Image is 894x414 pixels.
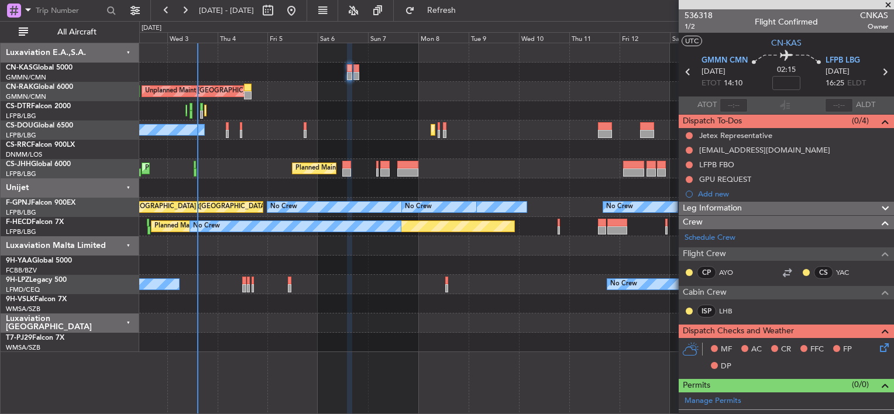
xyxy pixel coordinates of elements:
span: 536318 [685,9,713,22]
div: Jetex Representative [699,130,772,140]
span: Dispatch Checks and Weather [683,325,794,338]
div: GPU REQUEST [699,174,751,184]
a: T7-PJ29Falcon 7X [6,334,64,341]
span: [DATE] - [DATE] [199,5,254,16]
span: F-HECD [6,219,32,226]
button: Refresh [400,1,470,20]
div: Sun 7 [368,32,418,43]
a: LFPB/LBG [6,227,36,236]
span: 16:25 [826,78,844,89]
a: F-GPNJFalcon 900EX [6,199,75,206]
a: CS-DTRFalcon 2000 [6,103,71,110]
div: Planned Maint [GEOGRAPHIC_DATA] ([GEOGRAPHIC_DATA]) [84,198,269,216]
div: Thu 11 [569,32,620,43]
span: AC [751,344,762,356]
div: [EMAIL_ADDRESS][DOMAIN_NAME] [699,145,830,155]
span: T7-PJ29 [6,334,32,341]
span: FFC [810,344,824,356]
span: (0/0) [852,378,869,391]
span: GMMN CMN [702,55,748,67]
span: ATOT [697,99,717,111]
a: LFPB/LBG [6,112,36,120]
div: No Crew [270,198,297,216]
span: 1/2 [685,22,713,32]
input: --:-- [720,98,748,112]
span: (0/4) [852,115,869,127]
div: Planned Maint [GEOGRAPHIC_DATA] ([GEOGRAPHIC_DATA]) [434,121,618,139]
span: CS-JHH [6,161,31,168]
span: CS-RRC [6,142,31,149]
a: GMMN/CMN [6,73,46,82]
div: CP [697,266,716,279]
span: ELDT [847,78,866,89]
span: [DATE] [826,66,850,78]
a: LHB [719,306,745,316]
div: [DATE] [142,23,161,33]
div: LFPB FBO [699,160,734,170]
span: [DATE] [702,66,725,78]
a: CS-RRCFalcon 900LX [6,142,75,149]
span: 9H-YAA [6,257,32,264]
div: ISP [697,305,716,318]
div: No Crew [193,218,220,235]
a: LFPB/LBG [6,170,36,178]
span: ETOT [702,78,721,89]
div: Sat 13 [670,32,720,43]
span: Leg Information [683,202,742,215]
button: All Aircraft [13,23,127,42]
span: Cabin Crew [683,286,727,299]
div: Planned Maint [GEOGRAPHIC_DATA] ([GEOGRAPHIC_DATA]) [145,160,329,177]
div: Planned Maint [GEOGRAPHIC_DATA] ([GEOGRAPHIC_DATA]) [154,218,339,235]
a: 9H-VSLKFalcon 7X [6,296,67,303]
a: Schedule Crew [685,232,735,244]
a: Manage Permits [685,395,741,407]
span: F-GPNJ [6,199,31,206]
div: Unplanned Maint [GEOGRAPHIC_DATA] ([GEOGRAPHIC_DATA]) [145,82,338,100]
span: CN-KAS [771,37,802,49]
a: GMMN/CMN [6,92,46,101]
div: Tue 2 [117,32,167,43]
a: DNMM/LOS [6,150,42,159]
div: Wed 3 [167,32,218,43]
span: 02:15 [777,64,796,76]
div: Planned Maint [GEOGRAPHIC_DATA] ([GEOGRAPHIC_DATA]) [295,160,480,177]
span: FP [843,344,852,356]
span: CNKAS [860,9,888,22]
div: Thu 4 [218,32,268,43]
a: CN-RAKGlobal 6000 [6,84,73,91]
span: CR [781,344,791,356]
a: AYO [719,267,745,278]
span: DP [721,361,731,372]
a: WMSA/SZB [6,305,40,313]
span: Permits [683,379,710,392]
div: Sat 6 [318,32,368,43]
span: CS-DTR [6,103,31,110]
a: F-HECDFalcon 7X [6,219,64,226]
div: No Crew [606,198,633,216]
span: 9H-VSLK [6,296,35,303]
span: Dispatch To-Dos [683,115,742,128]
div: Mon 8 [418,32,469,43]
div: Wed 10 [519,32,569,43]
span: Flight Crew [683,247,726,261]
button: UTC [682,36,702,46]
div: Flight Confirmed [755,16,818,28]
a: CN-KASGlobal 5000 [6,64,73,71]
span: MF [721,344,732,356]
div: No Crew [405,198,432,216]
a: 9H-YAAGlobal 5000 [6,257,72,264]
a: LFMD/CEQ [6,285,40,294]
input: Trip Number [36,2,103,19]
div: Tue 9 [469,32,519,43]
span: LFPB LBG [826,55,860,67]
span: 9H-LPZ [6,277,29,284]
span: Owner [860,22,888,32]
span: CN-RAK [6,84,33,91]
span: 14:10 [724,78,742,89]
a: WMSA/SZB [6,343,40,352]
a: CS-JHHGlobal 6000 [6,161,71,168]
div: Fri 5 [267,32,318,43]
div: Fri 12 [620,32,670,43]
div: CS [814,266,833,279]
span: Crew [683,216,703,229]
